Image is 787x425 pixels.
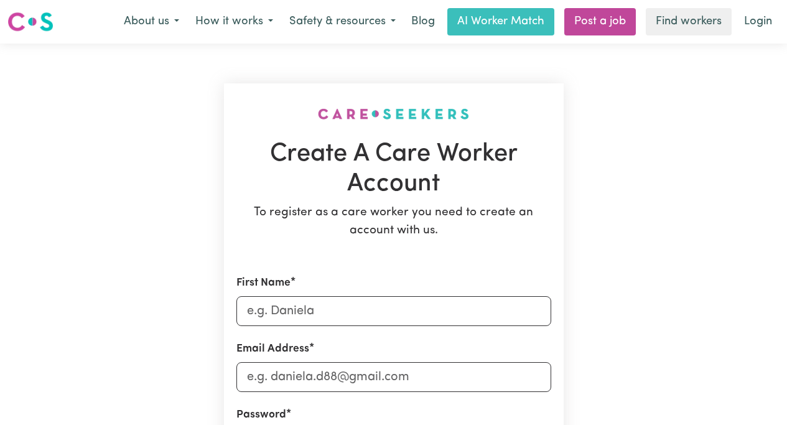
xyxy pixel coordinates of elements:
[447,8,554,35] a: AI Worker Match
[281,9,404,35] button: Safety & resources
[236,204,551,240] p: To register as a care worker you need to create an account with us.
[236,407,286,423] label: Password
[404,8,442,35] a: Blog
[7,11,54,33] img: Careseekers logo
[116,9,187,35] button: About us
[187,9,281,35] button: How it works
[646,8,732,35] a: Find workers
[236,341,309,357] label: Email Address
[7,7,54,36] a: Careseekers logo
[737,8,780,35] a: Login
[236,275,291,291] label: First Name
[236,139,551,199] h1: Create A Care Worker Account
[236,296,551,326] input: e.g. Daniela
[236,362,551,392] input: e.g. daniela.d88@gmail.com
[564,8,636,35] a: Post a job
